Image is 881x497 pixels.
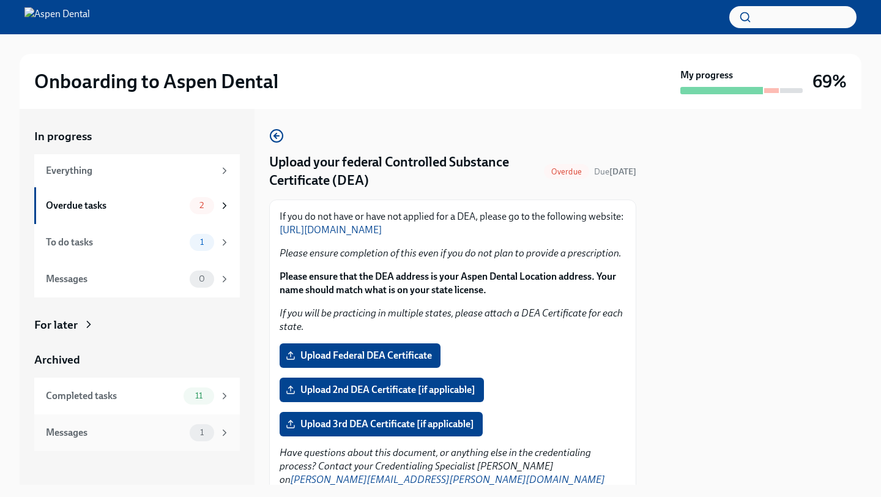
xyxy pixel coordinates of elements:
[812,70,847,92] h3: 69%
[34,129,240,144] a: In progress
[192,201,211,210] span: 2
[34,154,240,187] a: Everything
[46,236,185,249] div: To do tasks
[288,418,474,430] span: Upload 3rd DEA Certificate [if applicable]
[269,153,539,190] h4: Upload your federal Controlled Substance Certificate (DEA)
[193,237,211,247] span: 1
[34,187,240,224] a: Overdue tasks2
[24,7,90,27] img: Aspen Dental
[46,199,185,212] div: Overdue tasks
[280,378,484,402] label: Upload 2nd DEA Certificate [if applicable]
[34,378,240,414] a: Completed tasks11
[34,352,240,368] a: Archived
[280,224,382,236] a: [URL][DOMAIN_NAME]
[280,247,622,259] em: Please ensure completion of this even if you do not plan to provide a prescription.
[46,164,214,177] div: Everything
[34,69,278,94] h2: Onboarding to Aspen Dental
[280,343,441,368] label: Upload Federal DEA Certificate
[280,307,623,332] em: If you will be practicing in multiple states, please attach a DEA Certificate for each state.
[46,426,185,439] div: Messages
[34,414,240,451] a: Messages1
[34,317,240,333] a: For later
[280,210,626,237] p: If you do not have or have not applied for a DEA, please go to the following website:
[191,274,212,283] span: 0
[288,384,475,396] span: Upload 2nd DEA Certificate [if applicable]
[594,166,636,177] span: Due
[46,272,185,286] div: Messages
[193,428,211,437] span: 1
[188,391,210,400] span: 11
[34,224,240,261] a: To do tasks1
[280,412,483,436] label: Upload 3rd DEA Certificate [if applicable]
[288,349,432,362] span: Upload Federal DEA Certificate
[34,261,240,297] a: Messages0
[609,166,636,177] strong: [DATE]
[594,166,636,177] span: August 8th, 2025 10:00
[291,474,605,485] a: [PERSON_NAME][EMAIL_ADDRESS][PERSON_NAME][DOMAIN_NAME]
[280,271,616,296] strong: Please ensure that the DEA address is your Aspen Dental Location address. Your name should match ...
[280,447,605,485] em: Have questions about this document, or anything else in the credentialing process? Contact your C...
[544,167,589,176] span: Overdue
[34,317,78,333] div: For later
[46,389,179,403] div: Completed tasks
[680,69,733,82] strong: My progress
